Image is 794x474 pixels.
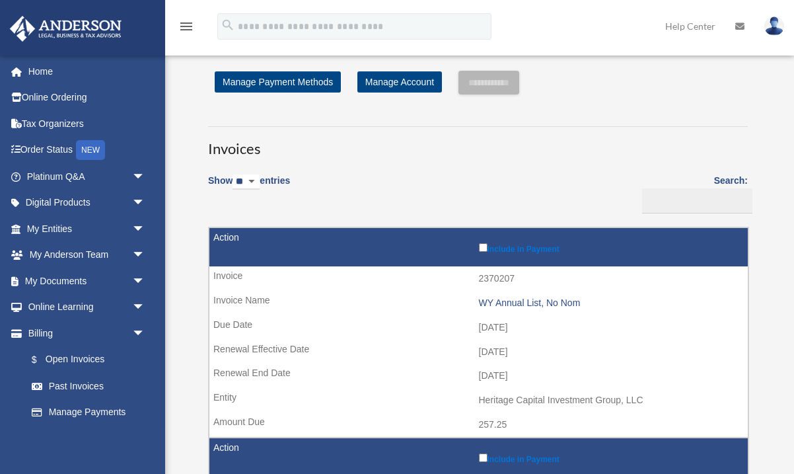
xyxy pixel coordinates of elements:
[9,268,165,294] a: My Documentsarrow_drop_down
[479,243,487,252] input: Include in Payment
[233,175,260,190] select: Showentries
[637,173,748,214] label: Search:
[357,71,442,93] a: Manage Account
[9,58,165,85] a: Home
[9,137,165,164] a: Order StatusNEW
[221,18,235,32] i: search
[132,320,159,347] span: arrow_drop_down
[208,126,748,159] h3: Invoices
[209,413,748,438] td: 257.25
[9,85,165,111] a: Online Ordering
[642,188,752,214] input: Search:
[9,216,165,242] a: My Entitiesarrow_drop_down
[209,388,748,413] td: Heritage Capital Investment Group, LLC
[9,320,159,346] a: Billingarrow_drop_down
[9,190,165,216] a: Digital Productsarrow_drop_down
[132,163,159,190] span: arrow_drop_down
[9,242,165,268] a: My Anderson Teamarrow_drop_down
[479,454,487,462] input: Include in Payment
[208,173,290,203] label: Show entries
[479,241,742,254] label: Include in Payment
[9,110,165,137] a: Tax Organizers
[18,346,152,374] a: $Open Invoices
[132,242,159,269] span: arrow_drop_down
[209,364,748,389] td: [DATE]
[132,294,159,321] span: arrow_drop_down
[132,190,159,217] span: arrow_drop_down
[209,315,748,340] td: [DATE]
[132,268,159,295] span: arrow_drop_down
[132,216,159,243] span: arrow_drop_down
[18,399,159,426] a: Manage Payments
[18,373,159,399] a: Past Invoices
[764,17,784,36] img: User Pic
[9,294,165,321] a: Online Learningarrow_drop_down
[39,352,46,368] span: $
[209,266,748,292] td: 2370207
[6,16,126,42] img: Anderson Advisors Platinum Portal
[76,140,105,160] div: NEW
[178,23,194,34] a: menu
[479,297,742,309] div: WY Annual List, No Nom
[178,19,194,34] i: menu
[479,451,742,464] label: Include in Payment
[209,340,748,365] td: [DATE]
[215,71,341,93] a: Manage Payment Methods
[9,163,165,190] a: Platinum Q&Aarrow_drop_down
[9,425,165,452] a: Events Calendar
